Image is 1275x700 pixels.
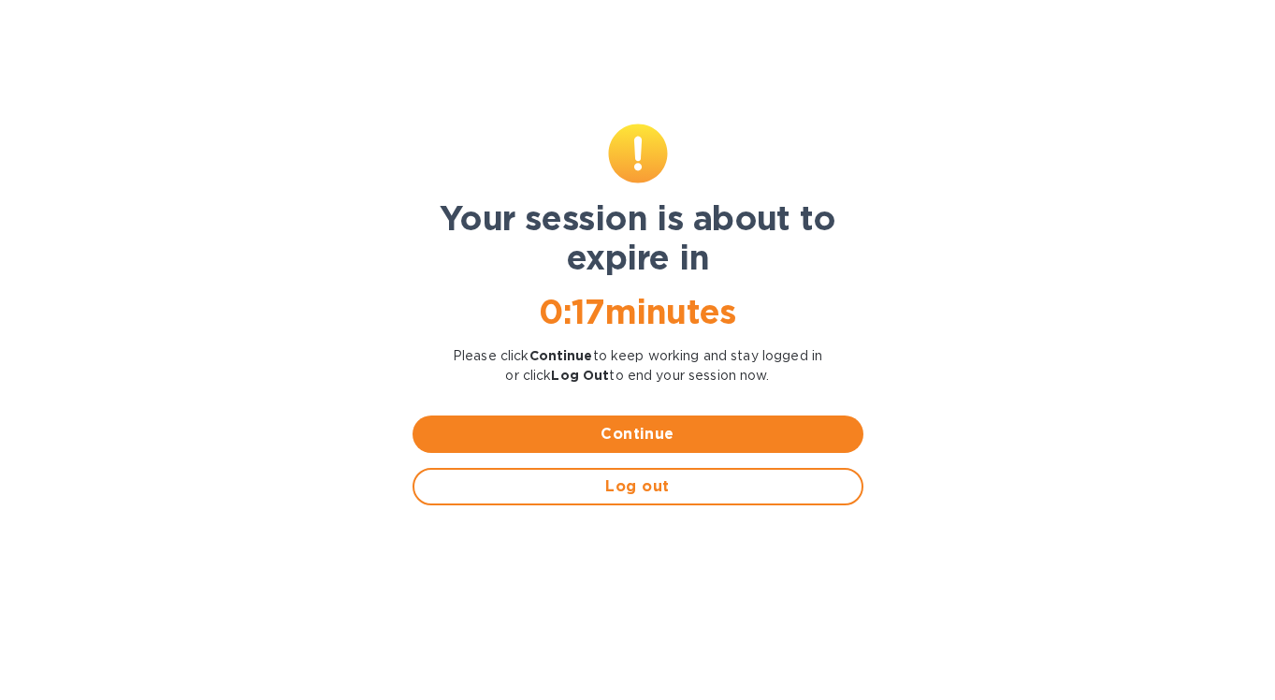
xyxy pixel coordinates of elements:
p: Please click to keep working and stay logged in or click to end your session now. [413,346,863,386]
h1: 0 : 17 minutes [413,292,863,331]
h1: Your session is about to expire in [413,198,863,277]
button: Log out [413,468,863,505]
button: Continue [413,416,863,453]
b: Continue [529,348,593,363]
span: Log out [429,475,847,498]
span: Continue [427,423,848,445]
b: Log Out [551,368,609,383]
